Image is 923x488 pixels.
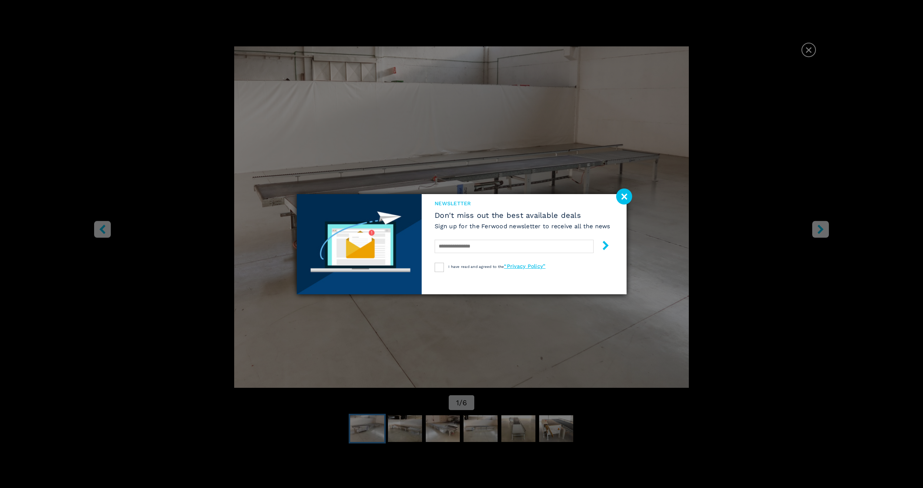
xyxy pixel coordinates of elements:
[435,200,610,207] span: newsletter
[435,222,610,230] h6: Sign up for the Ferwood newsletter to receive all the news
[504,263,545,269] a: “Privacy Policy”
[435,211,610,220] span: Don't miss out the best available deals
[297,194,422,294] img: Newsletter image
[594,238,610,255] button: submit-button
[448,265,545,269] span: I have read and agreed to the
